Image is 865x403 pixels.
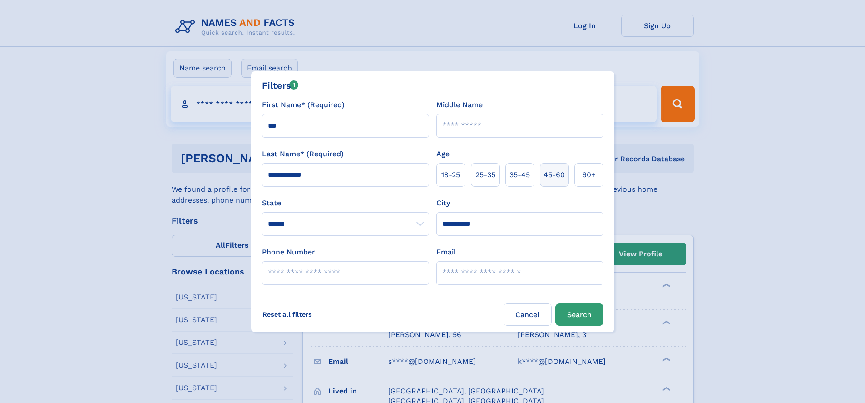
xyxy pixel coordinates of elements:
[475,169,495,180] span: 25‑35
[436,100,483,110] label: Middle Name
[544,169,565,180] span: 45‑60
[262,149,344,159] label: Last Name* (Required)
[262,79,299,92] div: Filters
[262,198,429,209] label: State
[441,169,460,180] span: 18‑25
[436,149,450,159] label: Age
[262,247,315,258] label: Phone Number
[257,303,318,325] label: Reset all filters
[262,100,345,110] label: First Name* (Required)
[509,169,530,180] span: 35‑45
[436,198,450,209] label: City
[504,303,552,326] label: Cancel
[555,303,603,326] button: Search
[582,169,596,180] span: 60+
[436,247,456,258] label: Email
